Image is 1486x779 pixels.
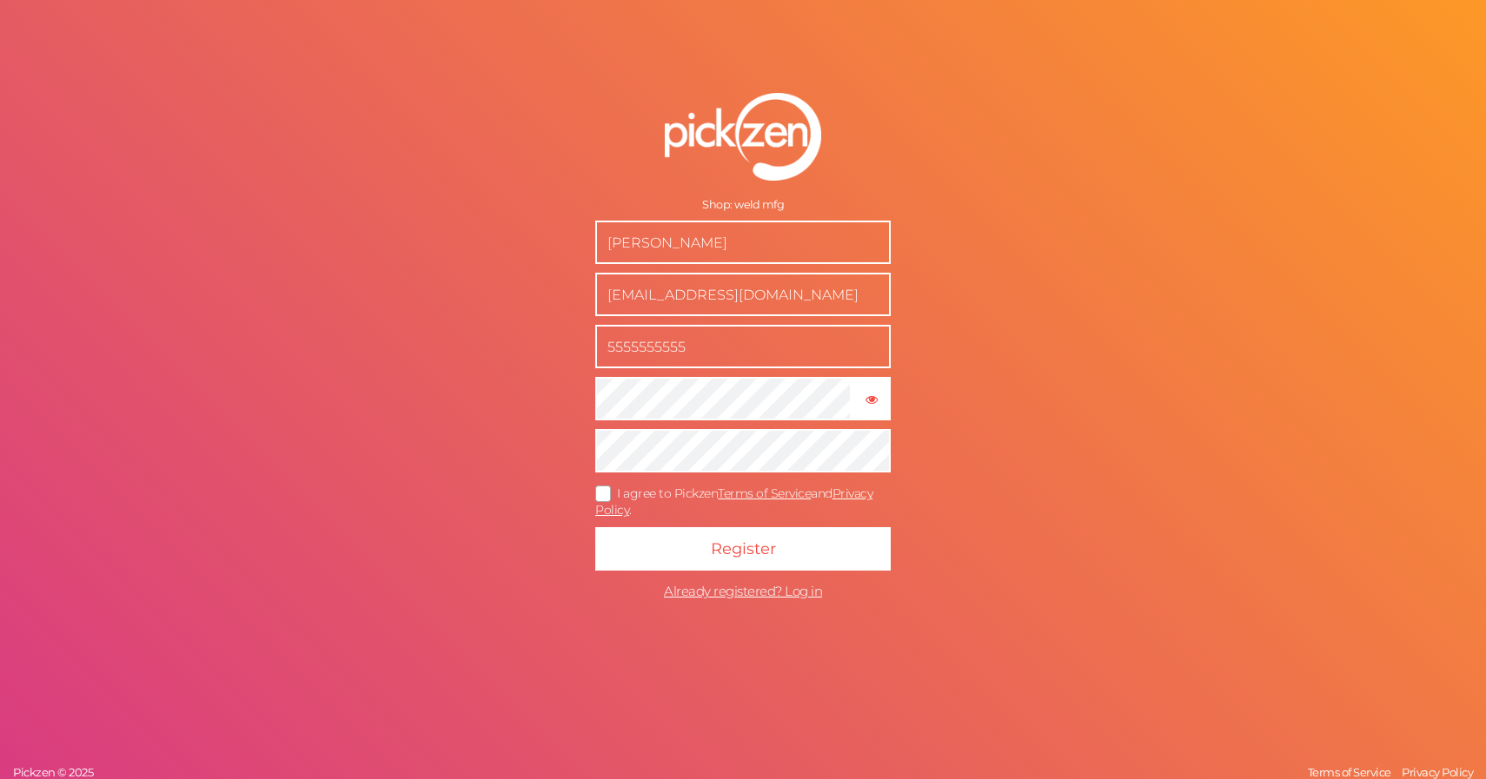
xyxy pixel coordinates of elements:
[595,527,891,571] button: Register
[1304,765,1396,779] a: Terms of Service
[1397,765,1477,779] a: Privacy Policy
[718,485,811,501] a: Terms of Service
[1308,765,1391,779] span: Terms of Service
[595,485,872,518] span: I agree to Pickzen and .
[664,583,822,599] span: Already registered? Log in
[1402,765,1473,779] span: Privacy Policy
[665,93,821,182] img: pz-logo-white.png
[595,273,891,316] input: Business e-mail
[595,325,891,368] input: Phone
[9,765,97,779] a: Pickzen © 2025
[711,539,776,558] span: Register
[595,198,891,212] div: Shop: weld mfg
[595,221,891,264] input: Name
[595,485,872,518] a: Privacy Policy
